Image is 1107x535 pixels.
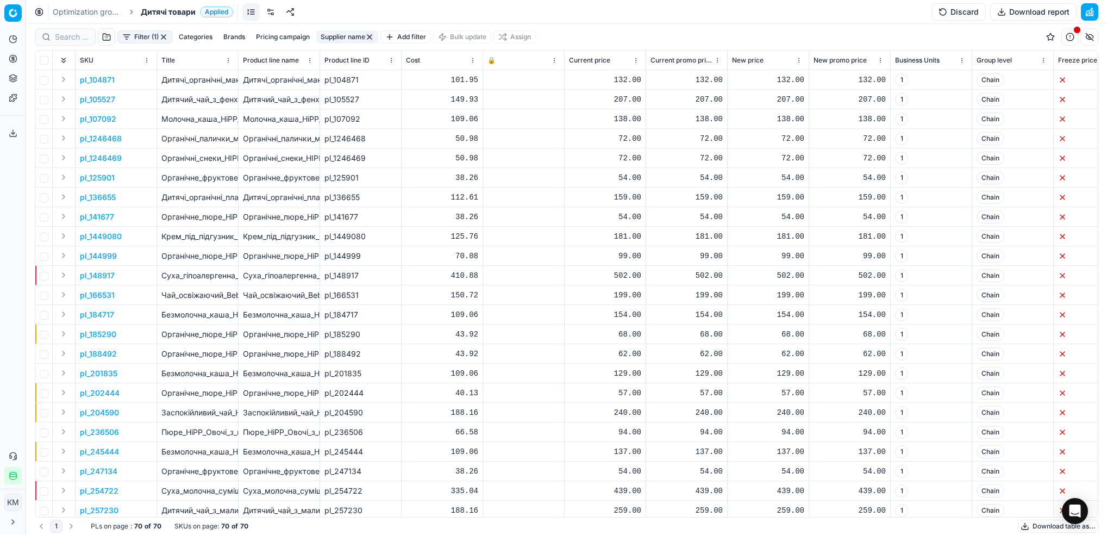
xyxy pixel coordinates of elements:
[814,211,886,222] div: 54.00
[57,464,70,477] button: Expand
[80,388,120,399] p: pl_202444
[5,494,21,511] span: КM
[651,172,723,183] div: 54.00
[814,388,886,399] div: 57.00
[57,54,70,67] button: Expand all
[134,522,142,531] strong: 70
[153,522,161,531] strong: 70
[977,445,1004,458] span: Chain
[977,328,1004,341] span: Chain
[651,133,723,144] div: 72.00
[117,30,172,43] button: Filter (1)
[243,309,315,320] div: Безмолочна_каша_HiPP_Organic_Вівсяна_200_г
[80,114,116,125] button: pl_107092
[324,114,397,125] div: pl_107092
[243,74,315,85] div: Дитячі_органічні_макарони_HiPP_Зірочки_320_г
[80,231,122,242] p: pl_1449080
[243,133,315,144] div: Органічні_палички_мультизлакові_HiРР_30_г_(3564-05)
[977,73,1004,86] span: Chain
[57,366,70,380] button: Expand
[80,172,115,183] button: pl_125901
[977,56,1012,65] span: Group level
[895,250,908,263] span: 1
[651,114,723,125] div: 138.00
[324,94,397,105] div: pl_105527
[977,250,1004,263] span: Chain
[977,171,1004,184] span: Chain
[569,231,641,242] div: 181.00
[651,368,723,379] div: 129.00
[161,56,175,65] span: Title
[814,231,886,242] div: 181.00
[406,192,478,203] div: 112.61
[240,522,248,531] strong: 70
[569,290,641,301] div: 199.00
[243,349,315,359] div: Органічне_пюре_HiPP_Перший_дитячий_гарбуз,_125_г
[57,190,70,203] button: Expand
[200,7,233,17] span: Applied
[569,329,641,340] div: 68.00
[732,407,804,418] div: 240.00
[732,94,804,105] div: 207.00
[243,388,315,399] div: Органічне_пюре_HiPP_Броколі,_125_г
[80,407,119,418] button: pl_204590
[161,329,234,340] p: Органічне_пюре_HiPP_Кабачок_з_картоплею,_125_г
[732,56,764,65] span: New price
[80,290,115,301] button: pl_166531
[651,231,723,242] div: 181.00
[57,151,70,164] button: Expand
[80,486,118,496] p: pl_254722
[651,349,723,359] div: 62.00
[895,426,908,439] span: 1
[651,388,723,399] div: 57.00
[141,7,233,17] span: Дитячі товариApplied
[569,251,641,262] div: 99.00
[324,270,397,281] div: pl_148917
[80,329,116,340] p: pl_185290
[651,427,723,438] div: 94.00
[161,270,234,281] p: Суха_гіпоалергенна_молочна_суміш_HiPP_НА_Combiotic_1,_350_г
[80,368,117,379] button: pl_201835
[895,113,908,126] span: 1
[57,112,70,125] button: Expand
[977,113,1004,126] span: Chain
[569,94,641,105] div: 207.00
[814,56,867,65] span: New promo price
[732,74,804,85] div: 132.00
[406,133,478,144] div: 50.98
[80,309,114,320] button: pl_184717
[569,427,641,438] div: 94.00
[80,270,115,281] button: pl_148917
[732,251,804,262] div: 99.00
[895,132,908,145] span: 1
[732,172,804,183] div: 54.00
[732,309,804,320] div: 154.00
[732,133,804,144] div: 72.00
[80,74,115,85] button: pl_104871
[977,347,1004,360] span: Chain
[161,368,234,379] p: Безмолочна_каша_HiPP_Organic_Гречана_200_г
[243,290,315,301] div: Чай_освіжаючий_Bebivita_в_гранулах,_200_г
[895,387,908,400] span: 1
[406,329,478,340] div: 43.92
[895,367,908,380] span: 1
[80,211,114,222] button: pl_141677
[977,93,1004,106] span: Chain
[814,74,886,85] div: 132.00
[53,7,233,17] nav: breadcrumb
[732,388,804,399] div: 57.00
[569,114,641,125] div: 138.00
[221,522,229,531] strong: 70
[433,30,491,43] button: Bulk update
[57,503,70,517] button: Expand
[895,73,908,86] span: 1
[977,387,1004,400] span: Chain
[324,74,397,85] div: pl_104871
[57,171,70,184] button: Expand
[895,152,908,165] span: 1
[57,269,70,282] button: Expand
[406,211,478,222] div: 38.26
[814,349,886,359] div: 62.00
